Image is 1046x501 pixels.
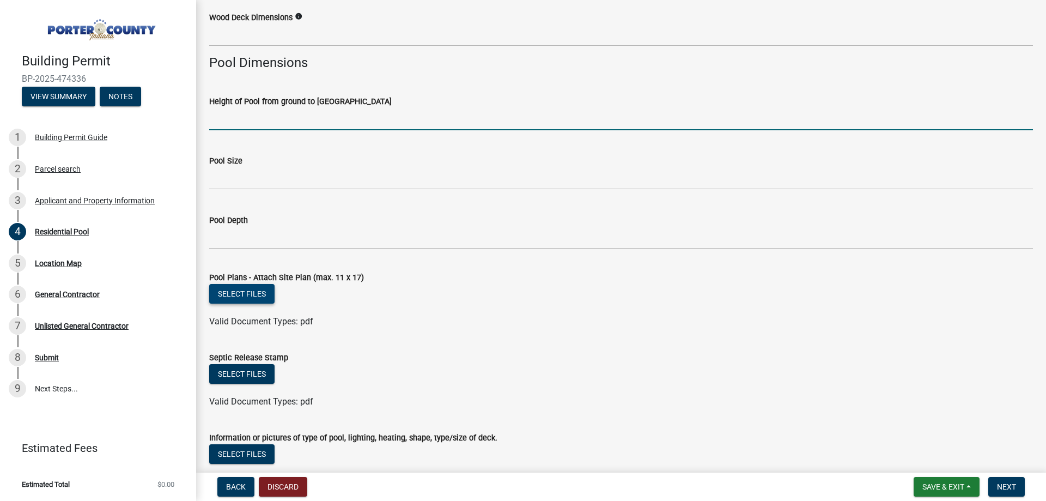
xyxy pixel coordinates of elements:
[988,477,1025,497] button: Next
[100,93,141,101] wm-modal-confirm: Notes
[209,158,242,165] label: Pool Size
[209,444,275,464] button: Select files
[9,349,26,366] div: 8
[22,53,187,69] h4: Building Permit
[35,354,59,361] div: Submit
[22,74,174,84] span: BP-2025-474336
[997,482,1016,491] span: Next
[209,396,313,407] span: Valid Document Types: pdf
[35,165,81,173] div: Parcel search
[35,228,89,236] div: Residential Pool
[209,217,248,225] label: Pool Depth
[35,322,129,330] div: Unlisted General Contractor
[209,274,364,282] label: Pool Plans - Attach Site Plan (max. 11 x 17)
[22,93,95,101] wm-modal-confirm: Summary
[209,55,1033,71] h4: Pool Dimensions
[209,14,293,22] label: Wood Deck Dimensions
[9,286,26,303] div: 6
[9,192,26,209] div: 3
[9,223,26,240] div: 4
[9,380,26,397] div: 9
[209,98,392,106] label: Height of Pool from ground to [GEOGRAPHIC_DATA]
[35,259,82,267] div: Location Map
[922,482,964,491] span: Save & Exit
[209,434,497,442] label: Information or pictures of type of pool, lighting, heating, shape, type/size of deck.
[209,316,313,327] span: Valid Document Types: pdf
[209,354,288,362] label: Septic Release Stamp
[9,437,179,459] a: Estimated Fees
[100,87,141,106] button: Notes
[157,481,174,488] span: $0.00
[9,255,26,272] div: 5
[295,13,302,20] i: info
[22,481,70,488] span: Estimated Total
[35,291,100,298] div: General Contractor
[9,160,26,178] div: 2
[226,482,246,491] span: Back
[914,477,980,497] button: Save & Exit
[35,134,107,141] div: Building Permit Guide
[259,477,307,497] button: Discard
[35,197,155,204] div: Applicant and Property Information
[209,364,275,384] button: Select files
[9,317,26,335] div: 7
[209,284,275,304] button: Select files
[22,87,95,106] button: View Summary
[22,11,179,42] img: Porter County, Indiana
[9,129,26,146] div: 1
[217,477,254,497] button: Back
